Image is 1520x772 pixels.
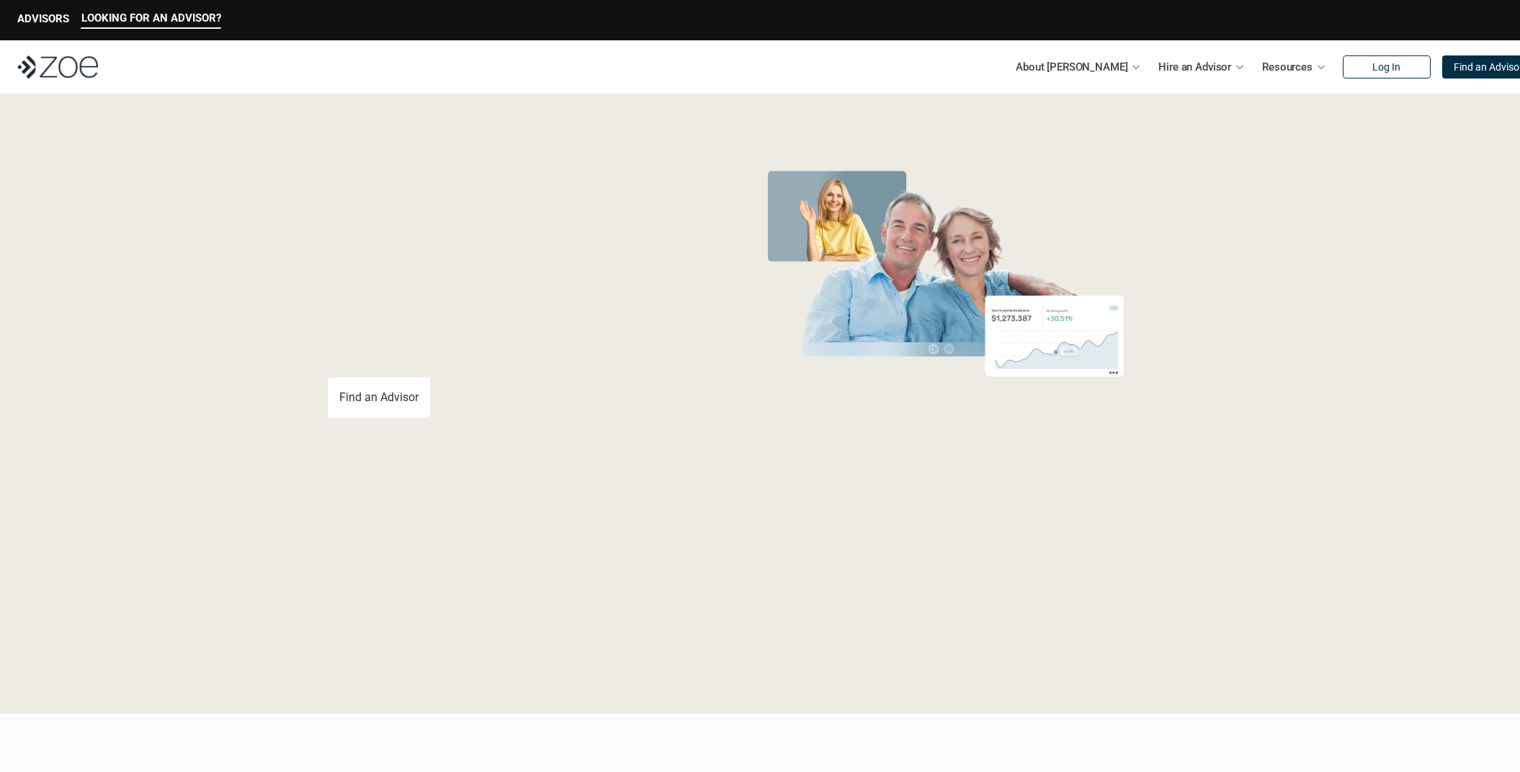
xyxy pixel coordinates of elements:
a: Log In [1343,55,1431,78]
p: ADVISORS [17,12,69,25]
p: You deserve an advisor you can trust. [PERSON_NAME], hire, and invest with vetted, fiduciary, fin... [328,326,699,360]
p: About [PERSON_NAME] [1016,56,1127,78]
p: LOOKING FOR AN ADVISOR? [81,12,221,24]
span: Grow Your Wealth [328,159,648,215]
span: with a Financial Advisor [328,207,619,311]
em: The information in the visuals above is for illustrative purposes only and does not represent an ... [746,407,1145,415]
p: Find an Advisor [339,390,419,404]
p: Loremipsum: *DolOrsi Ametconsecte adi Eli Seddoeius tem inc utlaboreet. Dol 4351 MagNaal Enimadmi... [35,601,1485,645]
p: Log In [1372,61,1400,73]
img: Zoe Financial Hero Image [754,164,1137,398]
p: Hire an Advisor [1158,56,1231,78]
a: Find an Advisor [328,377,430,418]
p: Resources [1262,56,1313,78]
